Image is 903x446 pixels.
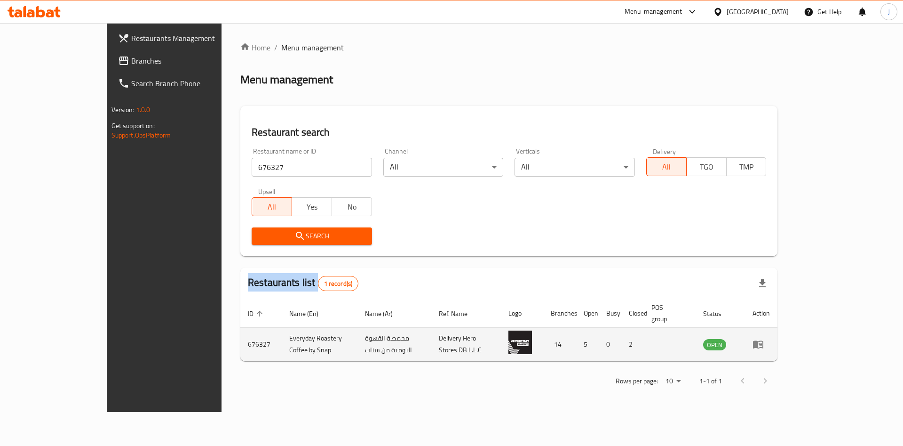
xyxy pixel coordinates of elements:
[745,299,777,328] th: Action
[727,7,789,17] div: [GEOGRAPHIC_DATA]
[621,328,644,361] td: 2
[515,158,635,177] div: All
[289,308,331,319] span: Name (En)
[292,197,332,216] button: Yes
[282,328,357,361] td: Everyday Roastery Coffee by Snap
[274,42,277,53] li: /
[625,6,682,17] div: Menu-management
[131,55,250,66] span: Branches
[240,299,777,361] table: enhanced table
[336,200,368,214] span: No
[248,308,266,319] span: ID
[252,227,372,245] button: Search
[252,197,292,216] button: All
[252,158,372,177] input: Search for restaurant name or ID..
[332,197,372,216] button: No
[650,160,683,174] span: All
[256,200,288,214] span: All
[751,272,774,295] div: Export file
[616,375,658,387] p: Rows per page:
[318,279,358,288] span: 1 record(s)
[111,104,135,116] span: Version:
[699,375,722,387] p: 1-1 of 1
[703,308,734,319] span: Status
[888,7,890,17] span: J
[258,188,276,195] label: Upsell
[599,328,621,361] td: 0
[136,104,150,116] span: 1.0.0
[508,331,532,354] img: Everyday Roastery Coffee by Snap
[131,78,250,89] span: Search Branch Phone
[365,308,405,319] span: Name (Ar)
[576,328,599,361] td: 5
[131,32,250,44] span: Restaurants Management
[651,302,685,324] span: POS group
[111,72,258,95] a: Search Branch Phone
[357,328,432,361] td: محمصة القهوة اليومية من سناب
[543,299,576,328] th: Branches
[686,157,727,176] button: TGO
[111,27,258,49] a: Restaurants Management
[703,340,726,350] span: OPEN
[726,157,767,176] button: TMP
[599,299,621,328] th: Busy
[259,230,364,242] span: Search
[281,42,344,53] span: Menu management
[576,299,599,328] th: Open
[662,374,684,389] div: Rows per page:
[248,276,358,291] h2: Restaurants list
[111,129,171,141] a: Support.OpsPlatform
[111,49,258,72] a: Branches
[621,299,644,328] th: Closed
[752,339,770,350] div: Menu
[318,276,359,291] div: Total records count
[690,160,723,174] span: TGO
[383,158,504,177] div: All
[240,328,282,361] td: 676327
[296,200,328,214] span: Yes
[111,120,155,132] span: Get support on:
[252,125,766,139] h2: Restaurant search
[501,299,543,328] th: Logo
[646,157,687,176] button: All
[653,148,676,154] label: Delivery
[240,72,333,87] h2: Menu management
[439,308,480,319] span: Ref. Name
[730,160,763,174] span: TMP
[431,328,501,361] td: Delivery Hero Stores DB L.L.C
[240,42,777,53] nav: breadcrumb
[543,328,576,361] td: 14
